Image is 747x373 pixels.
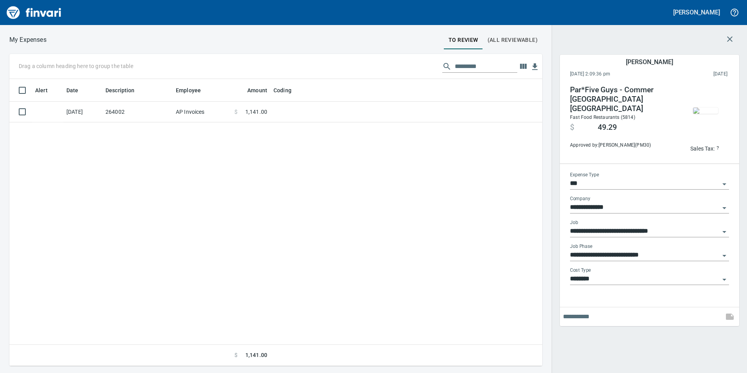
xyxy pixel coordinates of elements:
button: Sales Tax:? [688,142,721,154]
img: receipts%2Ftapani%2F2025-09-27%2FH002D9paLUXgHQL6S0aPClBMlxo1__f1iv00YutCn7fpudAeSxW_thumb.jpg [693,108,718,114]
td: 264002 [102,102,173,122]
span: Date [66,86,89,95]
span: Alert [35,86,48,95]
h4: Par*Five Guys - Commer [GEOGRAPHIC_DATA] [GEOGRAPHIC_DATA] [570,85,676,113]
span: (All Reviewable) [488,35,538,45]
p: Sales Tax: [690,145,715,152]
span: Amount [237,86,267,95]
h5: [PERSON_NAME] [626,58,673,66]
button: Choose columns to display [517,61,529,72]
span: Employee [176,86,211,95]
label: Job [570,221,578,225]
span: Coding [273,86,302,95]
label: Expense Type [570,173,599,178]
label: Job Phase [570,244,592,249]
span: Fast Food Restaurants (5814) [570,115,635,120]
span: 49.29 [598,123,617,132]
p: My Expenses [9,35,46,45]
span: To Review [449,35,478,45]
span: $ [570,123,574,132]
td: AP Invoices [173,102,231,122]
span: 1,141.00 [245,108,267,116]
span: Alert [35,86,58,95]
span: Coding [273,86,291,95]
span: Description [105,86,145,95]
span: Unable to determine tax [717,144,719,153]
span: $ [234,108,238,116]
span: Amount [247,86,267,95]
span: 1,141.00 [245,351,267,359]
td: [DATE] [63,102,102,122]
span: [DATE] 2:09:36 pm [570,70,662,78]
button: Open [719,250,730,261]
button: [PERSON_NAME] [671,6,722,18]
button: Open [719,274,730,285]
button: Open [719,226,730,237]
button: Open [719,203,730,213]
button: Download table [529,61,541,73]
h5: [PERSON_NAME] [673,8,720,16]
span: Date [66,86,79,95]
span: Employee [176,86,201,95]
span: Description [105,86,135,95]
label: Cost Type [570,268,591,273]
span: This charge was settled by the merchant and appears on the 2025/10/04 statement. [662,70,727,78]
span: This records your note into the expense. If you would like to send a message to an employee inste... [720,307,739,326]
span: $ [234,351,238,359]
button: Open [719,179,730,190]
span: Approved by: [PERSON_NAME] ( PM30 ) [570,142,676,149]
p: Drag a column heading here to group the table [19,62,133,70]
span: ? [717,144,719,153]
label: Company [570,197,590,201]
img: Finvari [5,3,63,22]
nav: breadcrumb [9,35,46,45]
button: Close transaction [720,30,739,48]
